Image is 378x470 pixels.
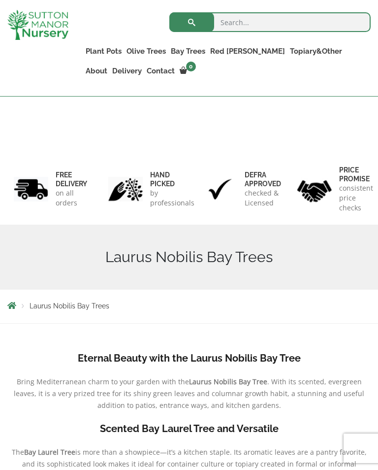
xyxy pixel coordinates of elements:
[14,377,364,410] span: . With its scented, evergreen leaves, it is a very prized tree for its shiny green leaves and col...
[7,301,371,312] nav: Breadcrumbs
[7,10,68,40] img: logo
[30,302,109,310] span: Laurus Nobilis Bay Trees
[83,44,124,58] a: Plant Pots
[110,64,144,78] a: Delivery
[245,188,281,208] p: checked & Licensed
[24,447,75,457] b: Bay Laurel Tree
[169,12,371,32] input: Search...
[124,44,168,58] a: Olive Trees
[56,170,87,188] h6: FREE DELIVERY
[208,44,287,58] a: Red [PERSON_NAME]
[150,170,194,188] h6: hand picked
[83,64,110,78] a: About
[108,177,143,202] img: 2.jpg
[186,62,196,71] span: 0
[168,44,208,58] a: Bay Trees
[150,188,194,208] p: by professionals
[78,352,301,364] b: Eternal Beauty with the Laurus Nobilis Bay Tree
[100,423,279,435] b: Scented Bay Laurel Tree and Versatile
[339,183,373,213] p: consistent price checks
[144,64,177,78] a: Contact
[17,377,189,386] span: Bring Mediterranean charm to your garden with the
[287,44,345,58] a: Topiary&Other
[177,64,199,78] a: 0
[203,177,237,202] img: 3.jpg
[297,174,332,204] img: 4.jpg
[189,377,267,386] b: Laurus Nobilis Bay Tree
[339,166,373,183] h6: Price promise
[7,248,371,266] h1: Laurus Nobilis Bay Trees
[245,170,281,188] h6: Defra approved
[56,188,87,208] p: on all orders
[12,447,24,457] span: The
[14,177,48,202] img: 1.jpg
